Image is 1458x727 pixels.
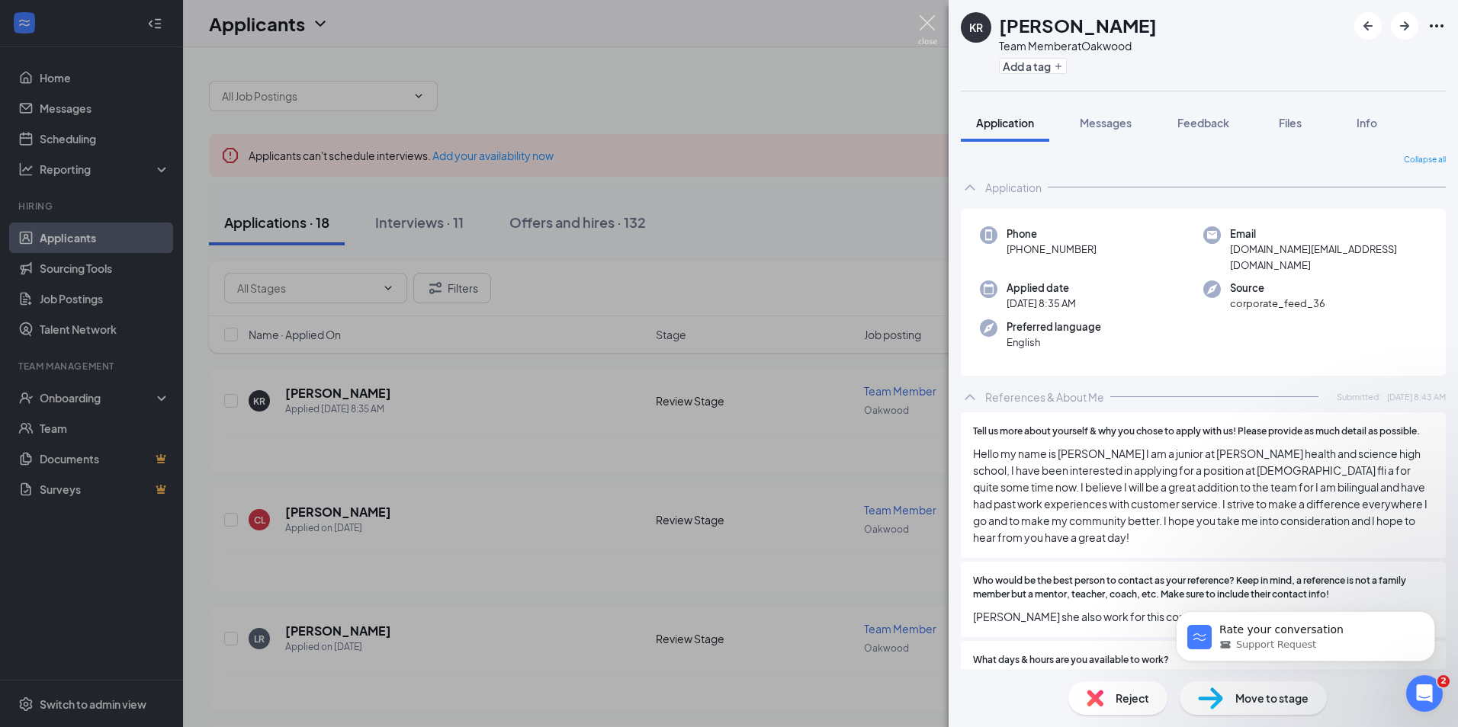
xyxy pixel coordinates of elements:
span: Submitted: [1337,390,1381,403]
span: [DATE] 8:43 AM [1387,390,1446,403]
svg: ChevronUp [961,178,979,197]
span: Move to stage [1235,690,1309,706]
span: Application [976,116,1034,130]
button: PlusAdd a tag [999,58,1067,74]
span: Hello my name is [PERSON_NAME] I am a junior at [PERSON_NAME] health and science high school, I h... [973,445,1434,546]
div: References & About Me [985,389,1104,405]
span: What days & hours are you available to work? [973,653,1169,668]
span: 2 [1437,675,1450,687]
iframe: Intercom live chat [1406,675,1443,712]
span: [DATE] 8:35 AM [1007,296,1076,311]
div: Team Member at Oakwood [999,38,1157,53]
iframe: Intercom notifications message [1153,579,1458,686]
span: Files [1279,116,1302,130]
span: Phone [1007,226,1097,242]
svg: ChevronUp [961,388,979,406]
button: ArrowRight [1391,12,1418,40]
div: Application [985,180,1042,195]
span: Preferred language [1007,319,1101,335]
h1: [PERSON_NAME] [999,12,1157,38]
span: Email [1230,226,1427,242]
svg: Plus [1054,62,1063,71]
span: [DOMAIN_NAME][EMAIL_ADDRESS][DOMAIN_NAME] [1230,242,1427,273]
span: Collapse all [1404,154,1446,166]
span: Info [1357,116,1377,130]
svg: ArrowLeftNew [1359,17,1377,35]
div: KR [969,20,983,35]
span: corporate_feed_36 [1230,296,1325,311]
span: English [1007,335,1101,350]
button: ArrowLeftNew [1354,12,1382,40]
span: Source [1230,280,1325,296]
svg: Ellipses [1427,17,1446,35]
span: Messages [1080,116,1132,130]
span: Feedback [1177,116,1229,130]
span: Reject [1116,690,1149,706]
span: Tell us more about yourself & why you chose to apply with us! Please provide as much detail as po... [973,424,1420,439]
span: Applied date [1007,280,1076,296]
span: Who would be the best person to contact as your reference? Keep in mind, a reference is not a fam... [973,574,1434,603]
span: [PHONE_NUMBER] [1007,242,1097,257]
svg: ArrowRight [1395,17,1414,35]
span: [PERSON_NAME] she also work for this company- [PHONE_NUMBER] [973,608,1434,625]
